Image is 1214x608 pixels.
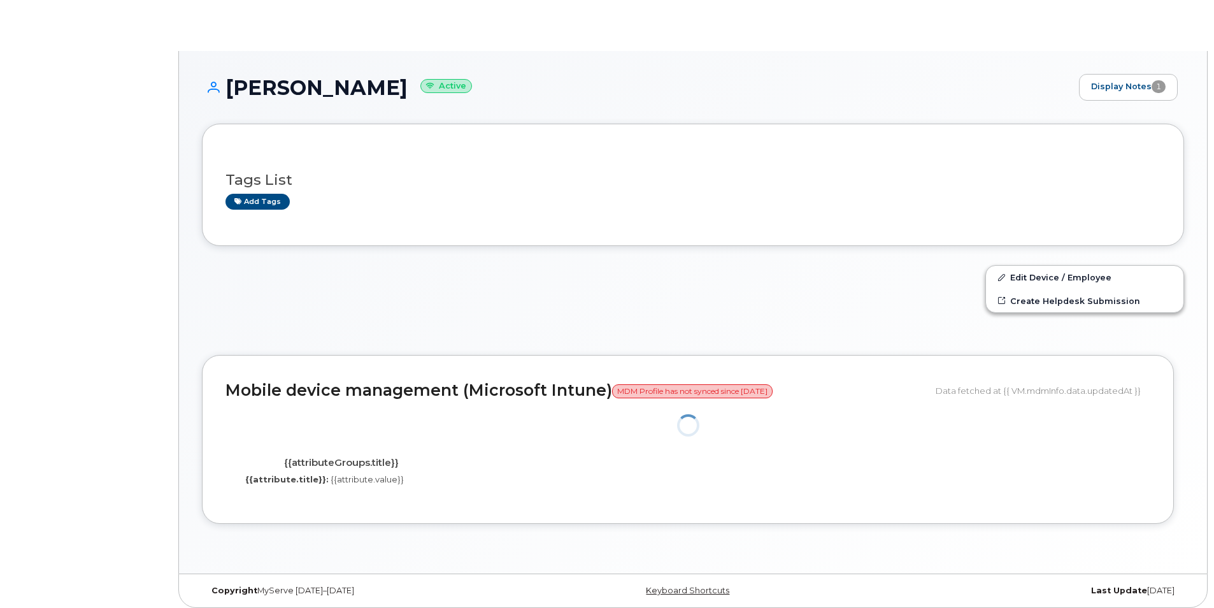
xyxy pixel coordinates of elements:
[986,289,1183,312] a: Create Helpdesk Submission
[986,266,1183,289] a: Edit Device / Employee
[936,379,1150,403] div: Data fetched at {{ VM.mdmInfo.data.updatedAt }}
[1079,74,1178,101] a: Display Notes1
[211,586,257,595] strong: Copyright
[202,76,1073,99] h1: [PERSON_NAME]
[420,79,472,94] small: Active
[235,458,447,468] h4: {{attributeGroups.title}}
[646,586,729,595] a: Keyboard Shortcuts
[857,586,1184,596] div: [DATE]
[202,586,529,596] div: MyServe [DATE]–[DATE]
[225,172,1160,188] h3: Tags List
[245,474,329,486] label: {{attribute.title}}:
[1152,80,1166,93] span: 1
[225,194,290,210] a: Add tags
[1091,586,1147,595] strong: Last Update
[331,474,404,484] span: {{attribute.value}}
[612,384,773,398] span: MDM Profile has not synced since [DATE]
[225,382,926,400] h2: Mobile device management (Microsoft Intune)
